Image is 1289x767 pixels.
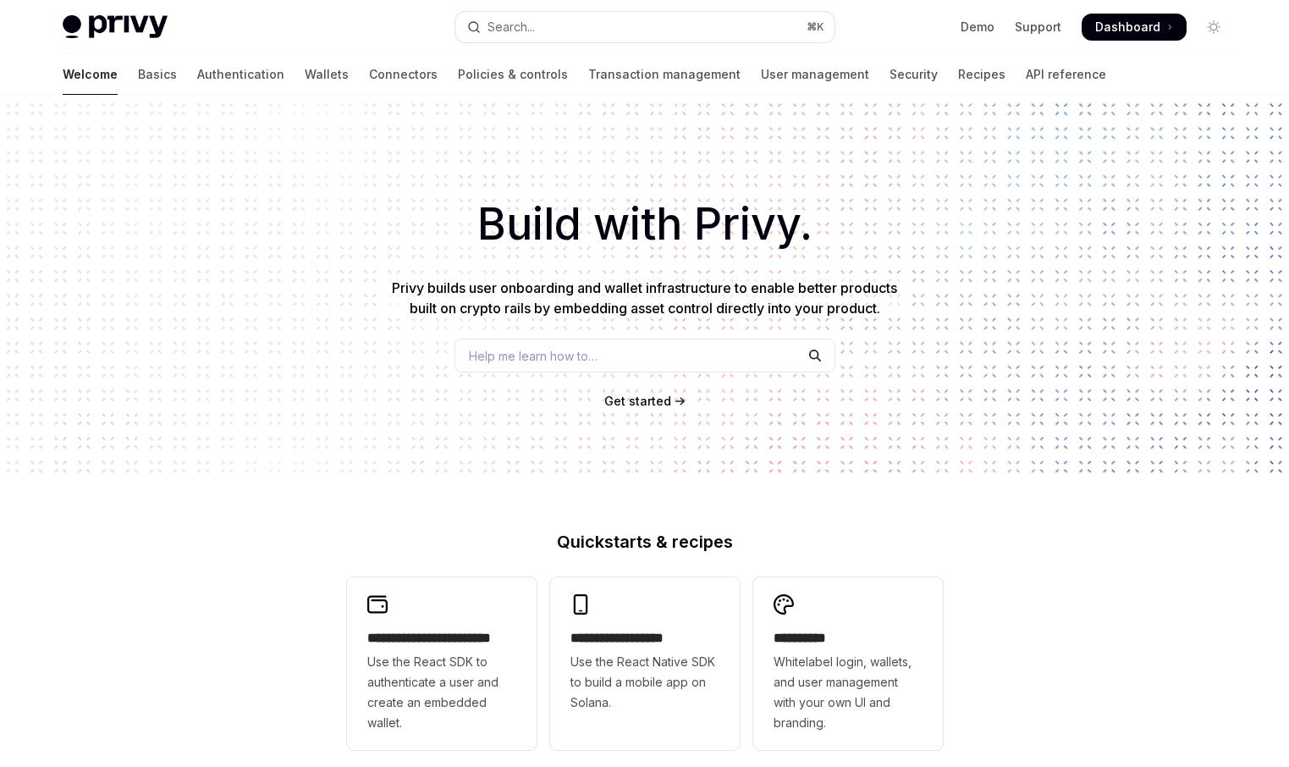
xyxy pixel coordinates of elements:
[458,54,568,95] a: Policies & controls
[63,54,118,95] a: Welcome
[1200,14,1227,41] button: Toggle dark mode
[367,652,516,733] span: Use the React SDK to authenticate a user and create an embedded wallet.
[1095,19,1160,36] span: Dashboard
[1026,54,1106,95] a: API reference
[958,54,1005,95] a: Recipes
[604,393,671,410] a: Get started
[604,394,671,408] span: Get started
[570,652,719,713] span: Use the React Native SDK to build a mobile app on Solana.
[469,347,598,365] span: Help me learn how to…
[761,54,869,95] a: User management
[455,12,835,42] button: Open search
[347,533,943,550] h2: Quickstarts & recipes
[27,191,1262,257] h1: Build with Privy.
[138,54,177,95] a: Basics
[774,652,923,733] span: Whitelabel login, wallets, and user management with your own UI and branding.
[890,54,938,95] a: Security
[369,54,438,95] a: Connectors
[1082,14,1187,41] a: Dashboard
[753,577,943,750] a: **** *****Whitelabel login, wallets, and user management with your own UI and branding.
[197,54,284,95] a: Authentication
[392,279,897,317] span: Privy builds user onboarding and wallet infrastructure to enable better products built on crypto ...
[305,54,349,95] a: Wallets
[588,54,741,95] a: Transaction management
[63,15,168,39] img: light logo
[550,577,740,750] a: **** **** **** ***Use the React Native SDK to build a mobile app on Solana.
[807,20,824,34] span: ⌘ K
[488,17,535,37] div: Search...
[1015,19,1061,36] a: Support
[961,19,994,36] a: Demo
